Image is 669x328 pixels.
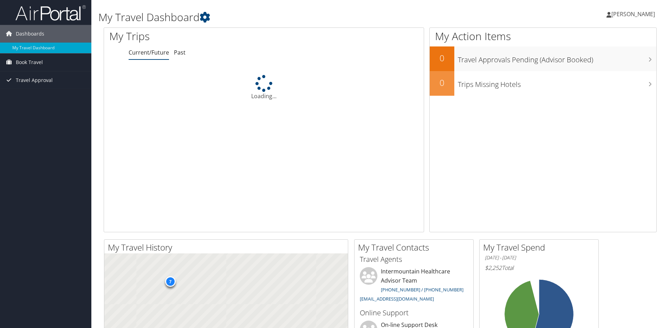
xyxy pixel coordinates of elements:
a: 0Travel Approvals Pending (Advisor Booked) [430,46,656,71]
h2: 0 [430,77,454,89]
div: 7 [165,276,175,287]
h1: My Action Items [430,29,656,44]
h2: My Travel History [108,241,348,253]
div: Loading... [104,75,424,100]
h3: Trips Missing Hotels [458,76,656,89]
h2: My Travel Contacts [358,241,473,253]
h1: My Travel Dashboard [98,10,474,25]
span: Travel Approval [16,71,53,89]
span: Dashboards [16,25,44,43]
li: Intermountain Healthcare Advisor Team [356,267,472,305]
h1: My Trips [109,29,285,44]
span: $2,252 [485,264,502,272]
h3: Travel Agents [360,254,468,264]
h3: Travel Approvals Pending (Advisor Booked) [458,51,656,65]
a: Current/Future [129,49,169,56]
h2: 0 [430,52,454,64]
span: Book Travel [16,53,43,71]
span: [PERSON_NAME] [611,10,655,18]
h6: Total [485,264,593,272]
a: Past [174,49,186,56]
a: [PHONE_NUMBER] / [PHONE_NUMBER] [381,286,463,293]
h6: [DATE] - [DATE] [485,254,593,261]
h2: My Travel Spend [483,241,598,253]
img: airportal-logo.png [15,5,86,21]
a: [EMAIL_ADDRESS][DOMAIN_NAME] [360,296,434,302]
a: [PERSON_NAME] [606,4,662,25]
a: 0Trips Missing Hotels [430,71,656,96]
h3: Online Support [360,308,468,318]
